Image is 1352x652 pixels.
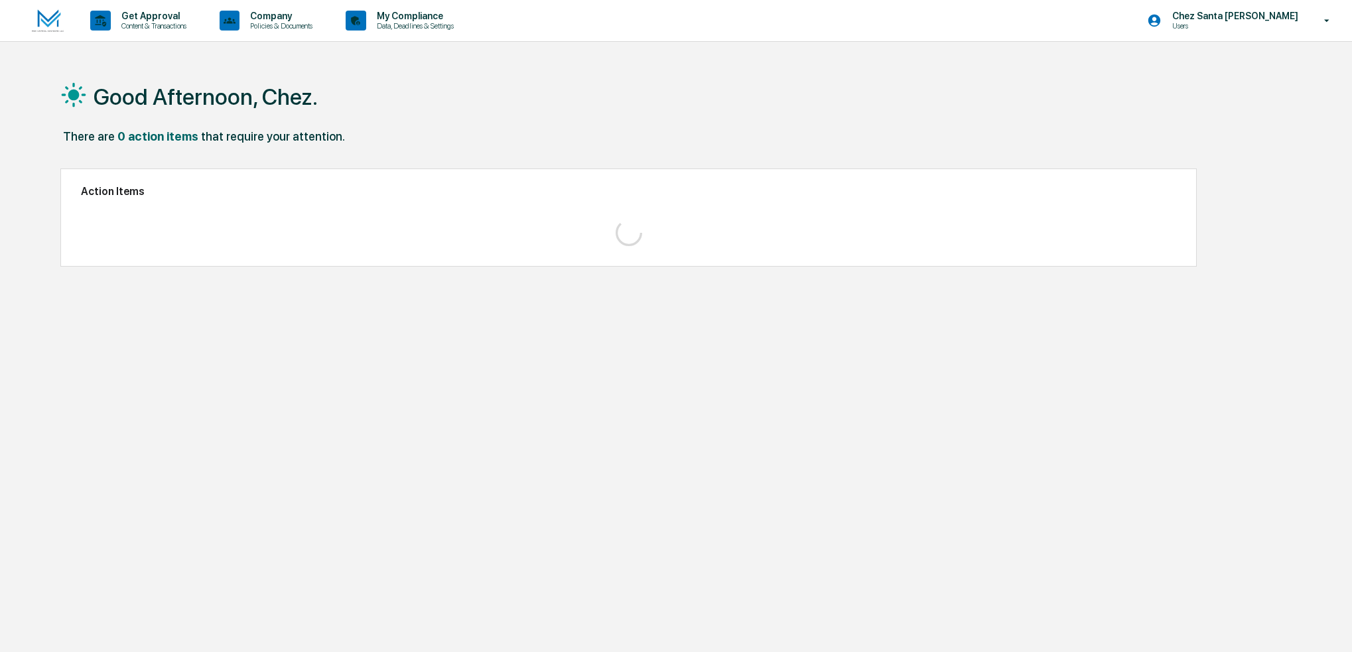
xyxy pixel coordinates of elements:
div: 0 action items [117,129,198,143]
p: Content & Transactions [111,21,193,31]
p: Get Approval [111,11,193,21]
h2: Action Items [81,185,1176,198]
div: that require your attention. [201,129,345,143]
div: There are [63,129,115,143]
p: Users [1162,21,1292,31]
p: Data, Deadlines & Settings [366,21,460,31]
p: Company [239,11,319,21]
h1: Good Afternoon, Chez. [94,84,318,110]
p: My Compliance [366,11,460,21]
p: Policies & Documents [239,21,319,31]
p: Chez Santa [PERSON_NAME] [1162,11,1305,21]
img: logo [32,9,64,33]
